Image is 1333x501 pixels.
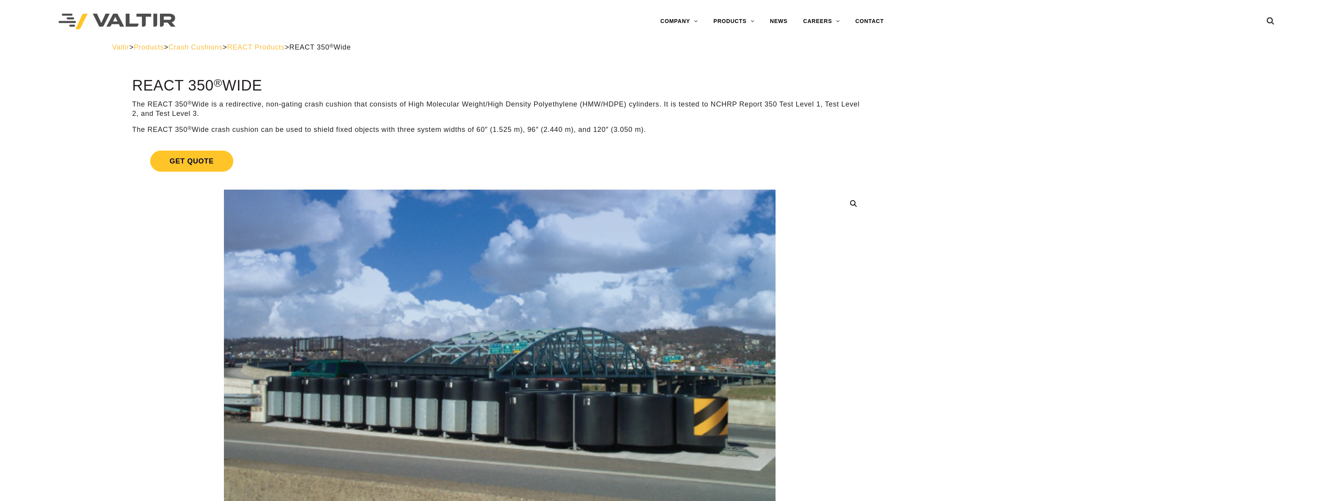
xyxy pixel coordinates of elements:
p: The REACT 350 Wide is a redirective, non-gating crash cushion that consists of High Molecular Wei... [132,100,868,118]
sup: ® [330,43,334,49]
a: PRODUCTS [706,14,762,29]
a: Valtir [112,43,129,51]
a: COMPANY [653,14,706,29]
h1: REACT 350 Wide [132,78,868,94]
a: CONTACT [848,14,892,29]
a: Crash Cushions [169,43,223,51]
a: REACT Products [227,43,285,51]
a: CAREERS [795,14,848,29]
sup: ® [188,100,192,106]
a: Products [134,43,164,51]
img: Valtir [59,14,176,30]
div: > > > > [112,43,1221,52]
span: REACT 350 Wide [289,43,351,51]
p: The REACT 350 Wide crash cushion can be used to shield fixed objects with three system widths of ... [132,125,868,134]
a: Get Quote [132,141,868,181]
sup: ® [188,125,192,131]
a: NEWS [762,14,795,29]
sup: ® [214,76,222,89]
span: Get Quote [150,151,233,172]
